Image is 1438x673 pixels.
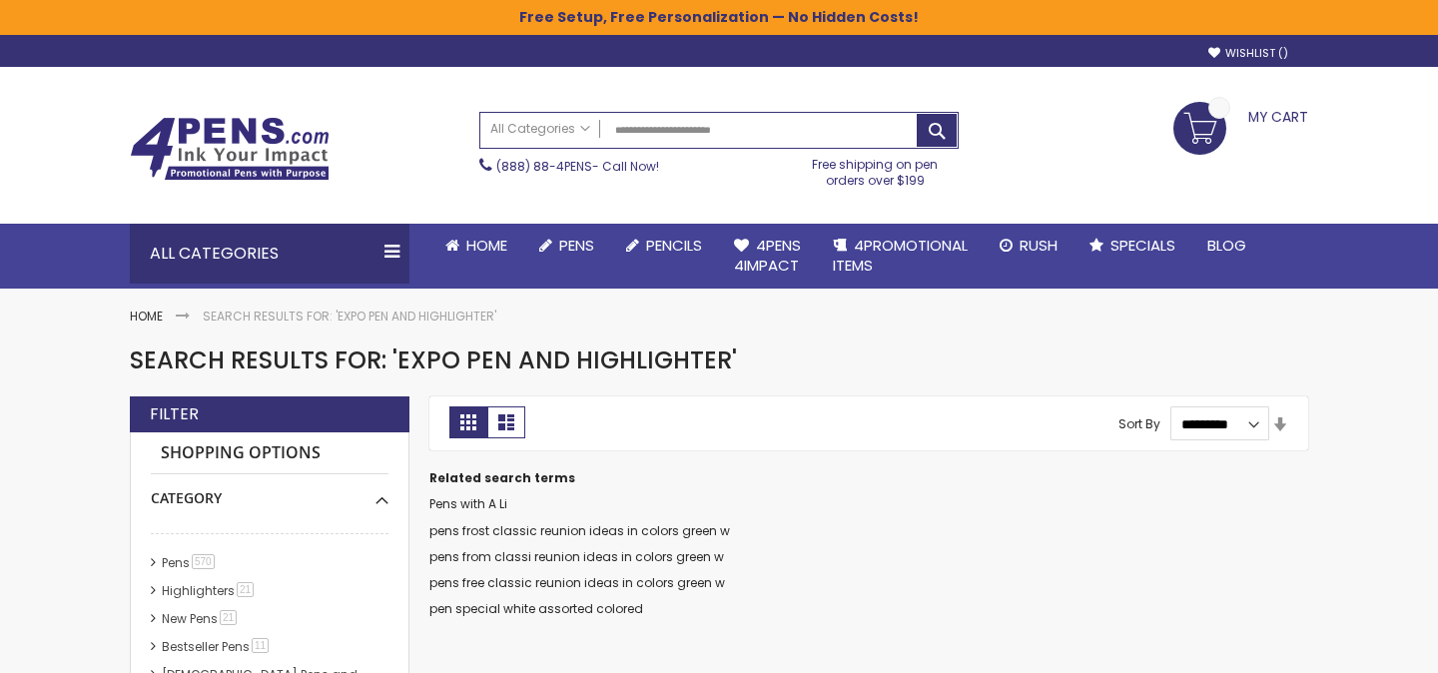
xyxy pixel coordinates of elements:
a: All Categories [480,113,600,146]
strong: Search results for: 'Expo Pen and Highlighter' [203,308,496,325]
span: Home [466,235,507,256]
div: Category [151,474,388,508]
strong: Filter [150,403,199,425]
dt: Related search terms [429,470,1308,486]
span: Blog [1207,235,1246,256]
div: Free shipping on pen orders over $199 [792,149,960,189]
a: pens free classic reunion ideas in colors green w [429,574,725,591]
a: Bestseller Pens11 [157,638,276,655]
a: Blog [1191,224,1262,268]
span: Rush [1020,235,1058,256]
a: 4Pens4impact [718,224,817,289]
span: Search results for: 'Expo Pen and Highlighter' [130,343,737,376]
img: 4Pens Custom Pens and Promotional Products [130,117,330,181]
a: Rush [984,224,1074,268]
a: pens frost classic reunion ideas in colors green w [429,522,730,539]
a: Highlighters21 [157,582,261,599]
a: Home [429,224,523,268]
span: - Call Now! [496,158,659,175]
span: 21 [237,582,254,597]
span: Pencils [646,235,702,256]
a: pen special white assorted colored [429,600,643,617]
a: 4PROMOTIONALITEMS [817,224,984,289]
a: Pens570 [157,554,222,571]
label: Sort By [1118,415,1160,432]
a: (888) 88-4PENS [496,158,592,175]
a: Wishlist [1208,46,1288,61]
span: 11 [252,638,269,653]
a: Pens [523,224,610,268]
a: pens from classi reunion ideas in colors green w [429,548,724,565]
span: 4PROMOTIONAL ITEMS [833,235,968,276]
strong: Grid [449,406,487,438]
a: New Pens21 [157,610,244,627]
span: Specials [1110,235,1175,256]
div: All Categories [130,224,409,284]
a: Specials [1074,224,1191,268]
a: Pencils [610,224,718,268]
span: All Categories [490,121,590,137]
span: Pens [559,235,594,256]
span: 570 [192,554,215,569]
a: Pens with A Li [429,495,507,512]
strong: Shopping Options [151,432,388,475]
a: Home [130,308,163,325]
span: 21 [220,610,237,625]
span: 4Pens 4impact [734,235,801,276]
